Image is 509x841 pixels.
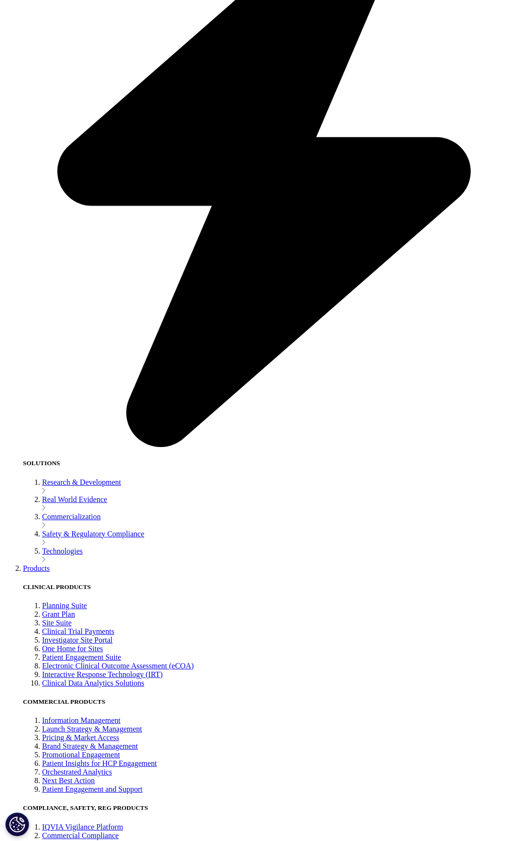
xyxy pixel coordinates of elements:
[42,610,75,618] a: Grant Plan
[42,627,114,635] a: Clinical Trial Payments
[23,698,505,706] h5: COMMERCIAL PRODUCTS
[42,644,103,653] a: One Home for Sites
[5,812,29,836] button: 쿠키 설정
[42,776,95,785] a: Next Best Action
[23,804,505,812] h5: COMPLIANCE, SAFETY, REG PRODUCTS
[42,831,119,840] a: Commercial Compliance
[42,716,120,724] a: Information Management
[42,513,101,521] a: Commercialization
[42,670,162,678] a: Interactive Response Technology (IRT)
[42,742,138,750] a: Brand Strategy & Management
[42,662,194,670] a: Electronic Clinical Outcome Assessment (eCOA)
[42,495,107,503] a: Real World Evidence
[42,751,120,759] a: Promotional Engagement
[23,459,505,467] h5: SOLUTIONS
[42,530,144,538] a: Safety & Regulatory Compliance
[23,583,505,591] h5: CLINICAL PRODUCTS
[42,619,72,627] a: Site Suite
[42,725,142,733] a: Launch Strategy & Management
[42,478,121,486] a: Research & Development
[42,733,119,742] a: Pricing & Market Access
[42,785,142,793] a: Patient Engagement and Support
[42,636,113,644] a: Investigator Site Portal
[42,759,157,767] a: Patient Insights for HCP Engagement​
[42,823,123,831] a: IQVIA Vigilance Platform
[42,601,87,610] a: Planning Suite
[42,768,112,776] a: Orchestrated Analytics
[42,653,121,661] a: Patient Engagement Suite
[42,547,83,555] a: Technologies
[42,679,144,687] a: Clinical Data Analytics Solutions
[23,564,50,572] a: Products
